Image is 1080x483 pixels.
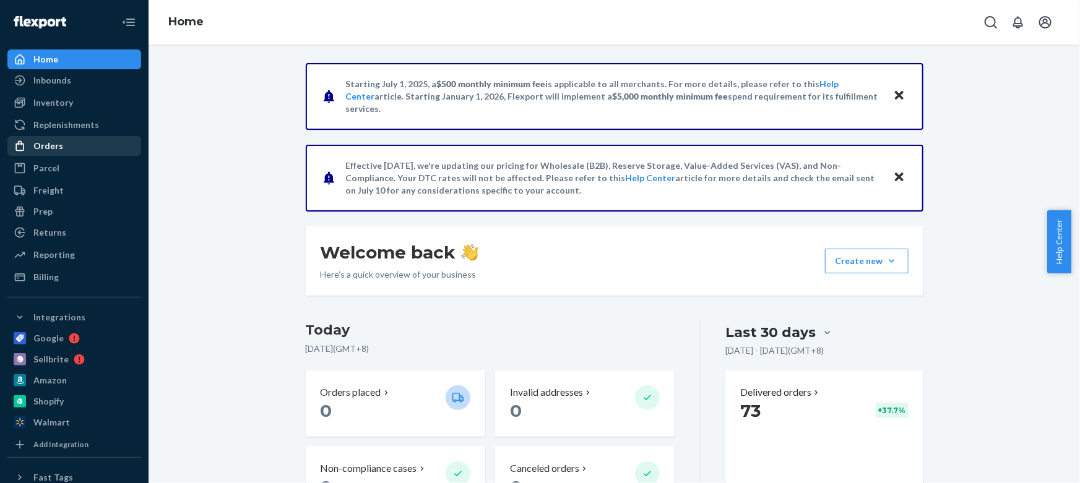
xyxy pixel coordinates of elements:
[1033,10,1058,35] button: Open account menu
[7,349,141,369] a: Sellbrite
[25,9,69,20] span: Support
[7,267,141,287] a: Billing
[7,245,141,265] a: Reporting
[626,173,676,183] a: Help Center
[725,323,816,342] div: Last 30 days
[306,320,675,340] h3: Today
[33,311,85,323] div: Integrations
[891,87,907,105] button: Close
[33,140,63,152] div: Orders
[7,158,141,178] a: Parcel
[613,91,728,101] span: $5,000 monthly minimum fee
[978,10,1003,35] button: Open Search Box
[33,353,69,365] div: Sellbrite
[33,205,53,218] div: Prep
[7,136,141,156] a: Orders
[437,79,546,89] span: $500 monthly minimum fee
[33,439,89,450] div: Add Integration
[1006,10,1030,35] button: Open notifications
[7,223,141,242] a: Returns
[14,16,66,28] img: Flexport logo
[495,370,675,437] button: Invalid addresses 0
[7,115,141,135] a: Replenishments
[7,437,141,452] a: Add Integration
[7,202,141,221] a: Prep
[7,181,141,200] a: Freight
[7,49,141,69] a: Home
[321,241,478,263] h1: Welcome back
[7,93,141,113] a: Inventory
[510,385,583,400] p: Invalid addresses
[168,15,204,28] a: Home
[33,184,64,197] div: Freight
[116,10,141,35] button: Close Navigation
[33,119,99,131] div: Replenishments
[510,400,522,421] span: 0
[33,53,58,66] div: Home
[7,412,141,432] a: Walmart
[33,271,59,283] div: Billing
[7,71,141,90] a: Inbounds
[33,96,73,109] div: Inventory
[7,391,141,411] a: Shopify
[876,403,909,418] div: + 37.7 %
[346,160,881,197] p: Effective [DATE], we're updating our pricing for Wholesale (B2B), Reserve Storage, Value-Added Se...
[321,400,332,421] span: 0
[321,461,417,476] p: Non-compliance cases
[725,344,824,357] p: [DATE] - [DATE] ( GMT+8 )
[7,328,141,348] a: Google
[321,268,478,281] p: Here’s a quick overview of your business
[346,78,881,115] p: Starting July 1, 2025, a is applicable to all merchants. For more details, please refer to this a...
[510,461,579,476] p: Canceled orders
[33,249,75,261] div: Reporting
[33,332,64,344] div: Google
[306,370,485,437] button: Orders placed 0
[321,385,381,400] p: Orders placed
[825,249,909,273] button: Create new
[33,416,70,429] div: Walmart
[7,370,141,390] a: Amazon
[740,385,821,400] button: Delivered orders
[33,162,59,174] div: Parcel
[461,244,478,261] img: hand-wave emoji
[33,74,71,87] div: Inbounds
[7,307,141,327] button: Integrations
[158,4,214,40] ol: breadcrumbs
[1047,210,1071,273] button: Help Center
[740,400,761,421] span: 73
[306,343,675,355] p: [DATE] ( GMT+8 )
[33,395,64,408] div: Shopify
[891,169,907,187] button: Close
[33,374,67,387] div: Amazon
[33,226,66,239] div: Returns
